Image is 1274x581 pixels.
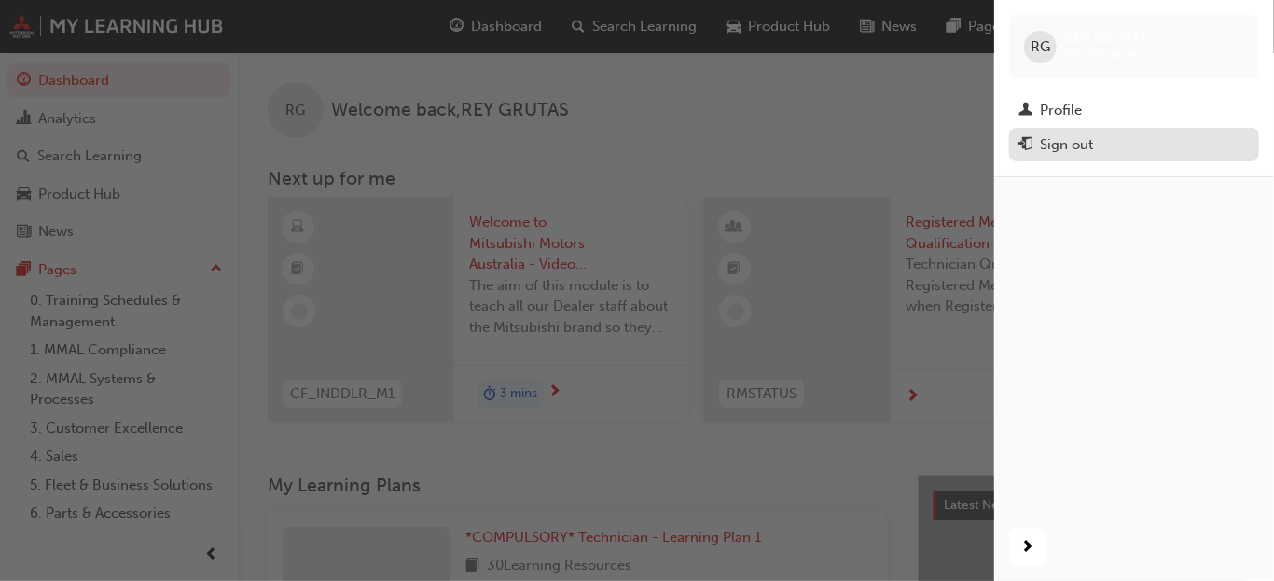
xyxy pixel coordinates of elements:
button: Sign out [1009,128,1259,162]
span: REY GRUTAS [1064,30,1147,47]
a: Profile [1009,93,1259,128]
div: Sign out [1040,134,1093,156]
span: 0005978685 [1064,48,1141,63]
span: exit-icon [1018,137,1032,154]
span: next-icon [1021,536,1035,560]
span: man-icon [1018,103,1032,119]
span: RG [1031,36,1050,58]
div: Profile [1040,100,1082,121]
